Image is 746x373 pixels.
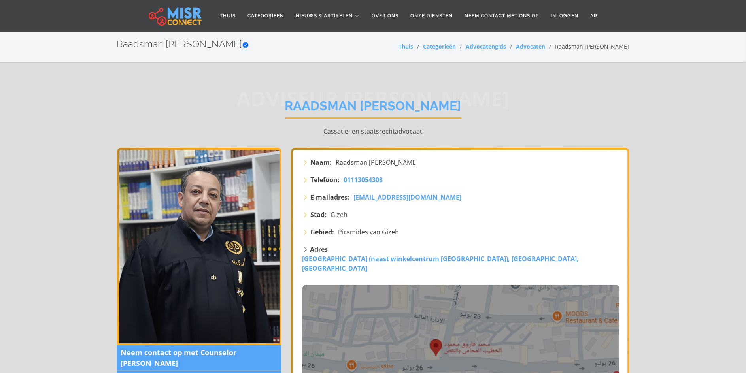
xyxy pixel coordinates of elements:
[220,13,236,19] font: Thuis
[338,228,399,236] font: Piramides van Gizeh
[354,192,462,202] a: [EMAIL_ADDRESS][DOMAIN_NAME]
[311,175,340,184] font: Telefoon:
[302,254,579,273] font: [GEOGRAPHIC_DATA] (naast winkelcentrum [GEOGRAPHIC_DATA]), [GEOGRAPHIC_DATA], [GEOGRAPHIC_DATA]
[399,43,414,50] a: Thuis
[311,158,332,167] font: Naam:
[459,8,545,23] a: Neem contact met ons op
[331,210,348,219] font: Gizeh
[149,6,202,26] img: hoofd.misr_connect
[324,127,423,136] font: Cassatie- en staatsrechtadvocaat
[214,8,242,23] a: Thuis
[590,13,597,19] font: AR
[242,8,290,23] a: Categorieën
[242,42,249,48] svg: Geverifieerd account
[237,84,510,112] font: Adviseur [PERSON_NAME]
[296,13,353,19] font: Nieuws & Artikelen
[584,8,603,23] a: AR
[336,158,418,167] font: Raadsman [PERSON_NAME]
[516,43,546,50] a: Advocaten
[117,148,281,345] img: Raadsman Mohamed Farouk Mahmoud El-Khatib
[311,193,350,202] font: E-mailadres:
[545,8,584,23] a: Inloggen
[311,210,327,219] font: Stad:
[290,8,366,23] a: Nieuws & Artikelen
[311,228,334,236] font: Gebied:
[465,13,539,19] font: Neem contact met ons op
[247,13,284,19] font: Categorieën
[285,98,461,113] font: Raadsman [PERSON_NAME]
[344,175,383,184] font: 01113054308
[310,245,328,254] font: Adres
[117,38,242,50] font: Raadsman [PERSON_NAME]
[344,175,383,185] a: 01113054308
[423,43,456,50] a: Categorieën
[551,13,578,19] font: Inloggen
[372,13,398,19] font: Over ons
[410,13,453,19] font: Onze diensten
[466,43,506,50] a: Advocatengids
[404,8,459,23] a: Onze diensten
[121,348,237,368] font: Neem contact op met Counselor [PERSON_NAME]
[555,43,629,50] font: Raadsman [PERSON_NAME]
[366,8,404,23] a: Over ons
